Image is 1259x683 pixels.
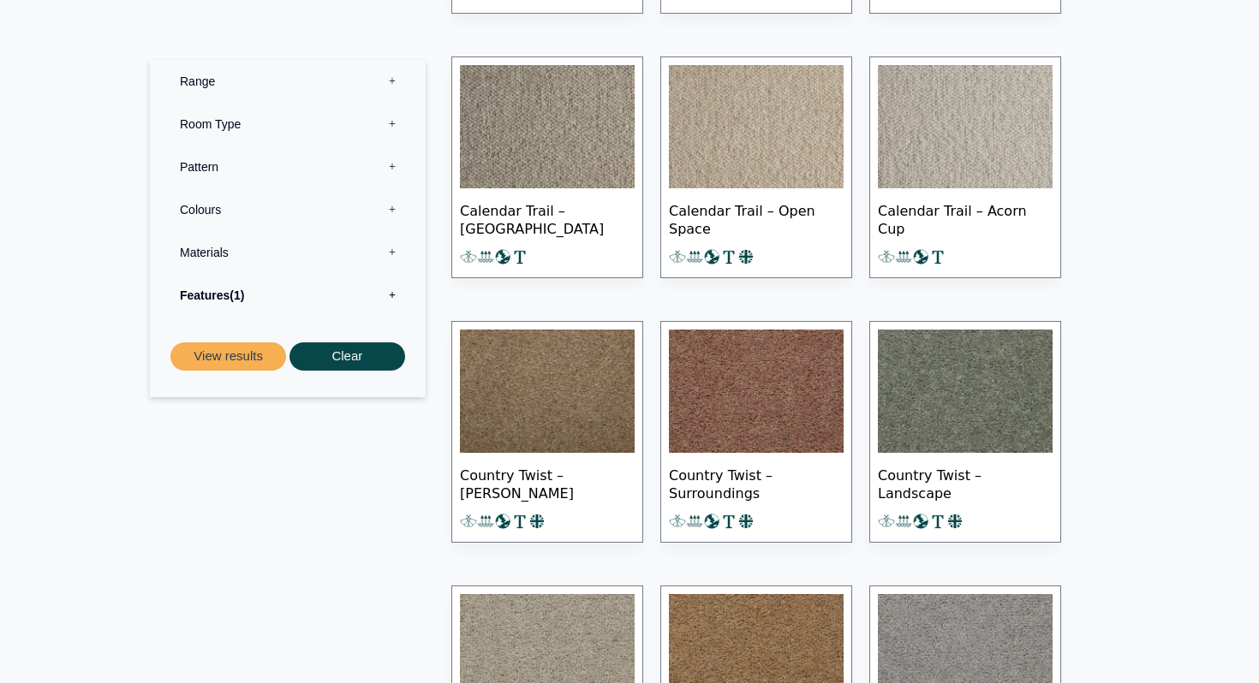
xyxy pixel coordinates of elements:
[170,342,286,371] button: View results
[878,188,1053,248] span: Calendar Trail – Acorn Cup
[163,103,413,146] label: Room Type
[869,56,1061,278] a: Calendar Trail – Acorn Cup
[869,321,1061,543] a: Country Twist – Landscape
[163,231,413,274] label: Materials
[660,56,852,278] a: Calendar Trail – Open Space
[163,146,413,188] label: Pattern
[460,330,635,453] img: Craven Bracken
[878,453,1053,513] span: Country Twist – Landscape
[451,56,643,278] a: Calendar Trail – [GEOGRAPHIC_DATA]
[669,188,844,248] span: Calendar Trail – Open Space
[460,188,635,248] span: Calendar Trail – [GEOGRAPHIC_DATA]
[163,188,413,231] label: Colours
[451,321,643,543] a: Country Twist – [PERSON_NAME]
[230,288,244,302] span: 1
[460,453,635,513] span: Country Twist – [PERSON_NAME]
[163,60,413,103] label: Range
[289,342,405,371] button: Clear
[163,274,413,317] label: Features
[669,453,844,513] span: Country Twist – Surroundings
[660,321,852,543] a: Country Twist – Surroundings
